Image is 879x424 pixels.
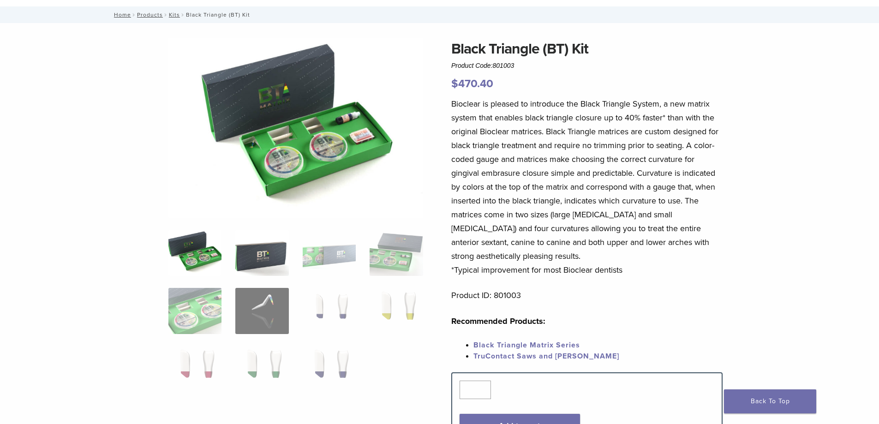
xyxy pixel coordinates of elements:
bdi: 470.40 [451,77,493,90]
img: Intro Black Triangle Kit-6 - Copy [168,38,423,218]
a: Kits [169,12,180,18]
img: Black Triangle (BT) Kit - Image 3 [303,230,356,276]
img: Black Triangle (BT) Kit - Image 2 [235,230,288,276]
a: Products [137,12,163,18]
img: Intro-Black-Triangle-Kit-6-Copy-e1548792917662-324x324.jpg [168,230,221,276]
p: Bioclear is pleased to introduce the Black Triangle System, a new matrix system that enables blac... [451,97,723,277]
img: Black Triangle (BT) Kit - Image 8 [370,288,423,334]
h1: Black Triangle (BT) Kit [451,38,723,60]
a: Back To Top [724,389,816,413]
strong: Recommended Products: [451,316,545,326]
img: Black Triangle (BT) Kit - Image 7 [303,288,356,334]
a: Home [111,12,131,18]
img: Black Triangle (BT) Kit - Image 11 [303,346,356,392]
p: Product ID: 801003 [451,288,723,302]
span: 801003 [493,62,514,69]
span: $ [451,77,458,90]
span: Product Code: [451,62,514,69]
img: Black Triangle (BT) Kit - Image 9 [168,346,221,392]
a: Black Triangle Matrix Series [473,340,580,350]
span: / [180,12,186,17]
img: Black Triangle (BT) Kit - Image 6 [235,288,288,334]
span: / [131,12,137,17]
nav: Black Triangle (BT) Kit [108,6,772,23]
img: Black Triangle (BT) Kit - Image 4 [370,230,423,276]
a: TruContact Saws and [PERSON_NAME] [473,352,619,361]
span: / [163,12,169,17]
img: Black Triangle (BT) Kit - Image 10 [235,346,288,392]
img: Black Triangle (BT) Kit - Image 5 [168,288,221,334]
